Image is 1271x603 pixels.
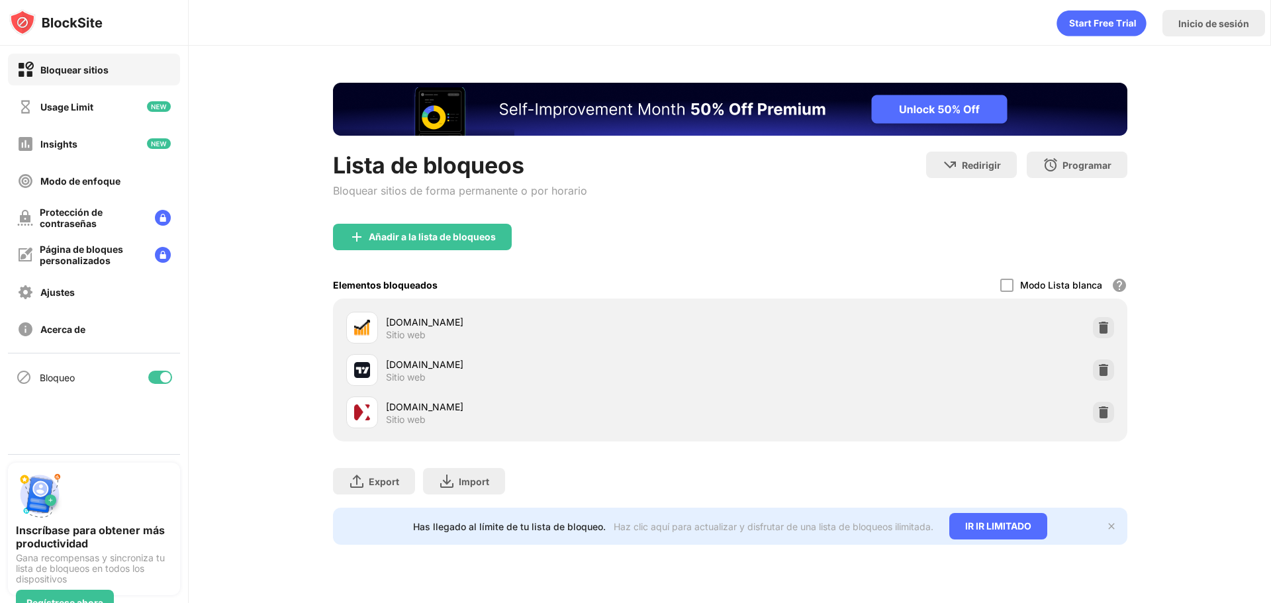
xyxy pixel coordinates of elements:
[17,321,34,338] img: about-off.svg
[962,160,1001,171] div: Redirigir
[40,101,93,113] div: Usage Limit
[333,152,587,179] div: Lista de bloqueos
[40,64,109,75] div: Bloquear sitios
[17,247,33,263] img: customize-block-page-off.svg
[17,99,34,115] img: time-usage-off.svg
[386,357,730,371] div: [DOMAIN_NAME]
[413,521,606,532] div: Has llegado al límite de tu lista de bloqueo.
[386,371,426,383] div: Sitio web
[369,232,496,242] div: Añadir a la lista de bloqueos
[1020,279,1102,291] div: Modo Lista blanca
[369,476,399,487] div: Export
[40,287,75,298] div: Ajustes
[333,83,1127,136] iframe: Banner
[17,284,34,301] img: settings-off.svg
[1062,160,1111,171] div: Programar
[386,329,426,341] div: Sitio web
[40,175,120,187] div: Modo de enfoque
[1106,521,1117,532] img: x-button.svg
[155,247,171,263] img: lock-menu.svg
[354,362,370,378] img: favicons
[40,324,85,335] div: Acerca de
[16,471,64,518] img: push-signup.svg
[16,369,32,385] img: blocking-icon.svg
[333,184,587,197] div: Bloquear sitios de forma permanente o por horario
[17,136,34,152] img: insights-off.svg
[17,210,33,226] img: password-protection-off.svg
[9,9,103,36] img: logo-blocksite.svg
[459,476,489,487] div: Import
[386,414,426,426] div: Sitio web
[16,524,172,550] div: Inscríbase para obtener más productividad
[1178,18,1249,29] div: Inicio de sesión
[40,372,75,383] div: Bloqueo
[16,553,172,584] div: Gana recompensas y sincroniza tu lista de bloqueos en todos los dispositivos
[155,210,171,226] img: lock-menu.svg
[147,101,171,112] img: new-icon.svg
[949,513,1047,539] div: IR IR LIMITADO
[386,315,730,329] div: [DOMAIN_NAME]
[17,62,34,78] img: block-on.svg
[40,138,77,150] div: Insights
[354,320,370,336] img: favicons
[17,173,34,189] img: focus-off.svg
[1057,10,1147,36] div: animation
[614,521,933,532] div: Haz clic aquí para actualizar y disfrutar de una lista de bloqueos ilimitada.
[147,138,171,149] img: new-icon.svg
[333,279,438,291] div: Elementos bloqueados
[40,207,144,229] div: Protección de contraseñas
[354,404,370,420] img: favicons
[40,244,144,266] div: Página de bloques personalizados
[386,400,730,414] div: [DOMAIN_NAME]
